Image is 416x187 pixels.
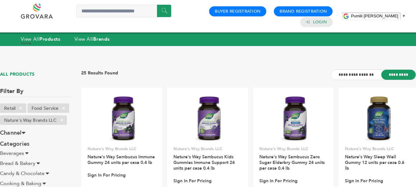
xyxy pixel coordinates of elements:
a: Home [21,41,31,46]
span: × [15,104,26,112]
p: Nature's Way Brands LLC [173,146,242,152]
a: Sign In For Pricing [259,178,298,184]
a: View All Products [36,41,68,46]
a: Sign In For Pricing [87,172,126,178]
img: Nature's Way Sleep Well Gummy 12 units per case 0.6 lb [364,96,391,142]
a: Pumili [PERSON_NAME]​ [351,14,406,18]
a: Login [313,19,327,25]
span: ▼ [402,14,406,18]
img: Nature's Way Sambucus Immune Gummy 24 units per case 0.4 lb [108,96,135,142]
p: Nature's Way Brands LLC [345,146,410,152]
li: Food Service [27,103,69,113]
a: Buyer Registration [215,9,261,14]
h3: 25 Results Found [81,70,118,80]
img: Nature's Way Sambucus Zero Sugar Elderbry Gummy 24 units per case 0.4 lb [280,96,307,142]
p: Nature's Way Brands LLC [87,146,156,152]
a: Nature's Way Sambucus Zero Sugar Elderbry Gummy 24 units per case 0.4 lb [259,154,325,171]
p: Nature's Way Brands LLC [259,146,328,152]
a: Sign In For Pricing [345,178,383,184]
span: × [58,104,69,112]
a: Sign In For Pricing [173,178,212,184]
a: Nature's Way Sambucus Immune Gummy 24 units per case 0.4 lb [87,154,155,166]
a: Nature's Way Sambucus Kids Gummies Immune Support 24 units per case 0.4 lb [173,154,235,171]
a: Nature's Way Sleep Well Gummy 12 units per case 0.6 lb [345,154,404,171]
input: Search a product or brand... [76,5,171,17]
a: Brand Registration [280,9,327,14]
span: > [32,41,35,46]
span: Pumili [PERSON_NAME] [351,14,398,18]
span: × [57,116,67,124]
img: Nature's Way Sambucus Kids Gummies Immune Support 24 units per case 0.4 lb [194,96,221,142]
